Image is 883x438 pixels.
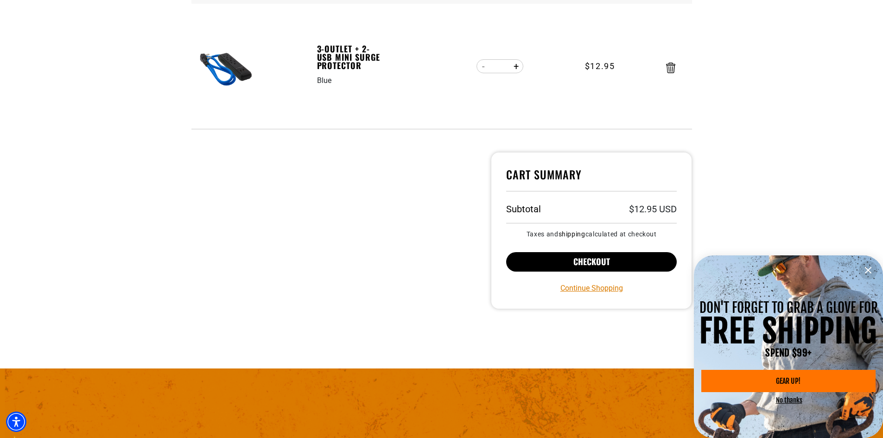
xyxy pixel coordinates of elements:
[506,167,677,191] h4: Cart Summary
[699,311,877,351] span: FREE SHIPPING
[6,412,26,432] div: Accessibility Menu
[560,283,623,294] a: Continue Shopping
[506,231,677,237] small: Taxes and calculated at checkout
[699,299,878,316] span: DON'T FORGET TO GRAB A GLOVE FOR
[585,60,615,72] span: $12.95
[317,75,331,86] div: Blue
[317,44,381,70] a: 3-Outlet + 2-USB Mini Surge Protector
[859,261,877,279] button: Close
[491,58,509,74] input: Quantity for 3-Outlet + 2-USB Mini Surge Protector
[629,204,677,214] p: $12.95 USD
[195,41,254,99] img: blue
[559,230,585,238] a: shipping
[701,370,875,392] a: GEAR UP!
[506,252,677,272] button: Checkout
[776,396,802,405] button: No thanks
[506,204,541,214] h3: Subtotal
[666,64,675,71] a: Remove 3-Outlet + 2-USB Mini Surge Protector - Blue
[776,377,800,385] span: GEAR UP!
[765,347,811,359] span: SPEND $99+
[694,255,883,438] div: information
